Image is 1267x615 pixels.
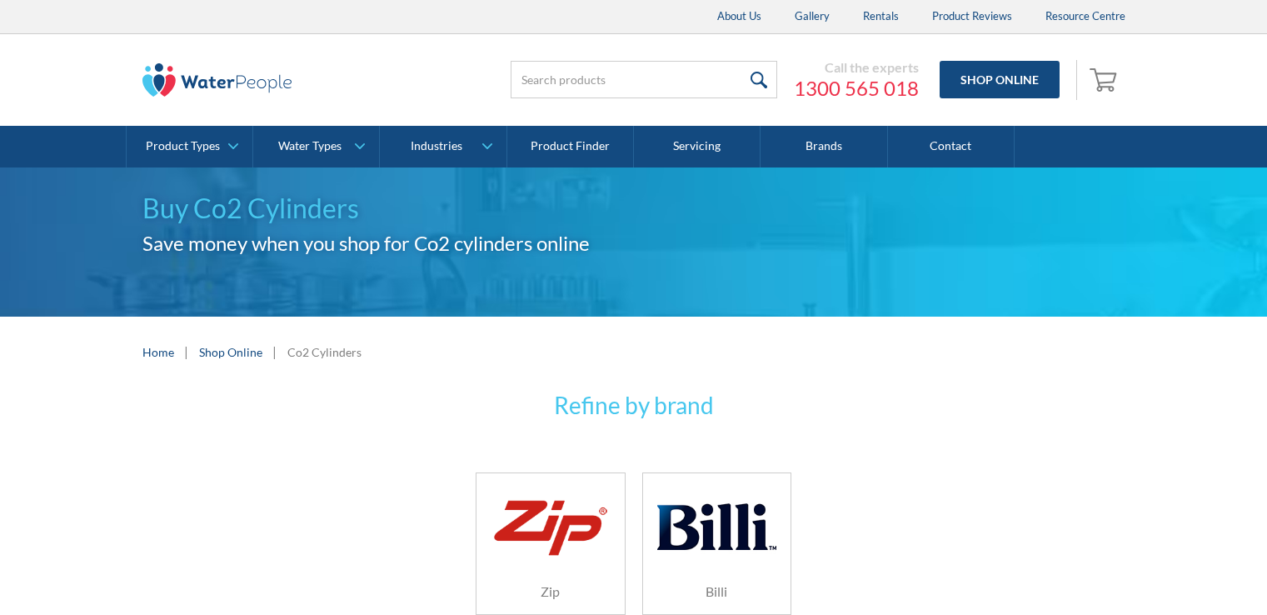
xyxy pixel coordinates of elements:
[634,126,761,167] a: Servicing
[380,126,506,167] a: Industries
[1085,60,1125,100] a: Open cart
[888,126,1015,167] a: Contact
[278,139,342,153] div: Water Types
[411,139,462,153] div: Industries
[643,582,791,602] h6: Billi
[507,126,634,167] a: Product Finder
[287,343,362,361] div: Co2 Cylinders
[476,472,626,615] a: Zip
[142,63,292,97] img: The Water People
[642,472,792,615] a: Billi
[1090,66,1121,92] img: shopping cart
[761,126,887,167] a: Brands
[142,387,1125,422] h3: Refine by brand
[476,582,625,602] h6: Zip
[127,126,252,167] a: Product Types
[182,342,191,362] div: |
[146,139,220,153] div: Product Types
[794,59,919,76] div: Call the experts
[1100,532,1267,615] iframe: podium webchat widget bubble
[142,343,174,361] a: Home
[253,126,379,167] a: Water Types
[794,76,919,101] a: 1300 565 018
[142,228,1125,258] h2: Save money when you shop for Co2 cylinders online
[511,61,777,98] input: Search products
[271,342,279,362] div: |
[142,188,1125,228] h1: Buy Co2 Cylinders
[940,61,1060,98] a: Shop Online
[199,343,262,361] a: Shop Online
